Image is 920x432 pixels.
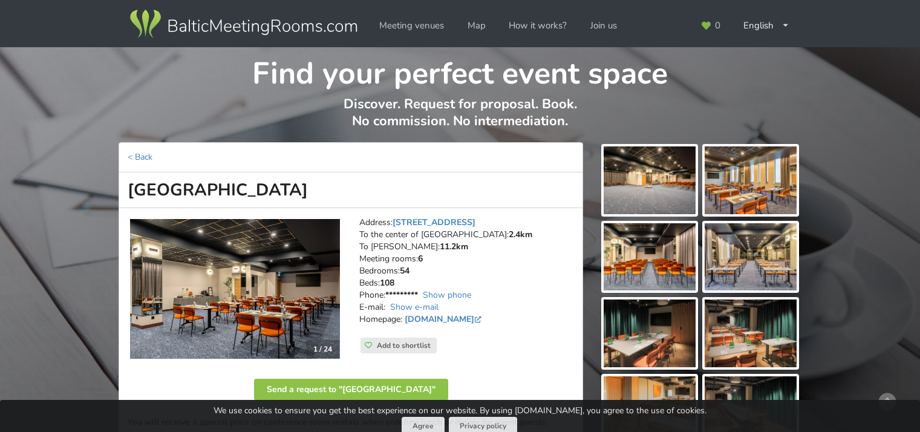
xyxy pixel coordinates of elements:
a: Map [459,14,494,38]
strong: 2.4km [509,229,532,240]
a: [STREET_ADDRESS] [393,217,475,228]
img: Hotel | Riga | Aston Hotel Riga [130,219,340,359]
a: How it works? [500,14,575,38]
div: 1 / 24 [306,340,339,358]
strong: 6 [418,253,423,264]
a: Show phone [423,289,471,301]
h1: [GEOGRAPHIC_DATA] [119,172,583,208]
strong: 11.2km [440,241,468,252]
img: Aston Hotel Riga | Riga | Event place - gallery picture [604,223,696,291]
strong: 54 [400,265,409,277]
img: Aston Hotel Riga | Riga | Event place - gallery picture [705,299,797,367]
h1: Find your perfect event space [119,47,801,93]
a: Join us [582,14,625,38]
address: Address: To the center of [GEOGRAPHIC_DATA]: To [PERSON_NAME]: Meeting rooms: Bedrooms: Beds: Pho... [359,217,574,338]
a: < Back [128,151,152,163]
img: Aston Hotel Riga | Riga | Event place - gallery picture [604,146,696,214]
span: Add to shortlist [377,341,431,350]
img: Aston Hotel Riga | Riga | Event place - gallery picture [705,223,797,291]
p: Discover. Request for proposal. Book. No commission. No intermediation. [119,96,801,142]
div: English [735,14,798,38]
img: Aston Hotel Riga | Riga | Event place - gallery picture [604,299,696,367]
a: [DOMAIN_NAME] [405,313,484,325]
a: Hotel | Riga | Aston Hotel Riga 1 / 24 [130,219,340,359]
strong: 108 [380,277,394,289]
img: Aston Hotel Riga | Riga | Event place - gallery picture [705,146,797,214]
button: Send a request to "[GEOGRAPHIC_DATA]" [254,379,448,401]
a: Show e-mail [390,301,439,313]
span: 0 [715,21,720,30]
a: Meeting venues [371,14,452,38]
img: Baltic Meeting Rooms [128,7,359,41]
